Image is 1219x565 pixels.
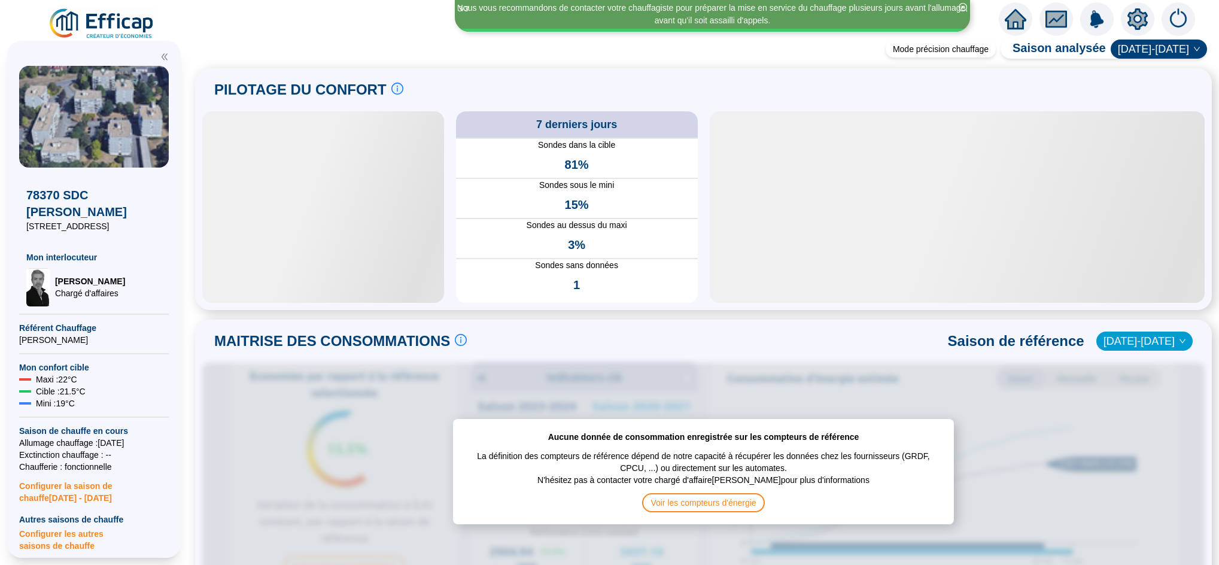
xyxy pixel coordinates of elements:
[456,179,698,192] span: Sondes sous le mini
[948,332,1084,351] span: Saison de référence
[1118,40,1200,58] span: 2024-2025
[1080,2,1114,36] img: alerts
[1127,8,1148,30] span: setting
[19,461,169,473] span: Chaufferie : fonctionnelle
[19,525,169,552] span: Configurer les autres saisons de chauffe
[19,473,169,504] span: Configurer la saison de chauffe [DATE] - [DATE]
[1005,8,1026,30] span: home
[19,437,169,449] span: Allumage chauffage : [DATE]
[1193,45,1200,53] span: down
[548,431,859,443] span: Aucune donnée de consommation enregistrée sur les compteurs de référence
[214,80,387,99] span: PILOTAGE DU CONFORT
[456,219,698,232] span: Sondes au dessus du maxi
[391,83,403,95] span: info-circle
[573,277,580,293] span: 1
[1045,8,1067,30] span: fund
[26,220,162,232] span: [STREET_ADDRESS]
[465,443,943,474] span: La définition des compteurs de référence dépend de notre capacité à récupérer les données chez le...
[36,373,77,385] span: Maxi : 22 °C
[1179,338,1186,345] span: down
[458,4,469,13] i: 3 / 3
[886,41,996,57] div: Mode précision chauffage
[36,397,75,409] span: Mini : 19 °C
[455,334,467,346] span: info-circle
[536,116,617,133] span: 7 derniers jours
[642,493,764,512] span: Voir les compteurs d'énergie
[36,385,86,397] span: Cible : 21.5 °C
[26,251,162,263] span: Mon interlocuteur
[1001,40,1106,59] span: Saison analysée
[565,156,589,173] span: 81%
[568,236,585,253] span: 3%
[19,362,169,373] span: Mon confort cible
[214,332,450,351] span: MAITRISE DES CONSOMMATIONS
[19,514,169,525] span: Autres saisons de chauffe
[456,139,698,151] span: Sondes dans la cible
[48,7,156,41] img: efficap energie logo
[457,2,968,27] div: Nous vous recommandons de contacter votre chauffagiste pour préparer la mise en service du chauff...
[19,425,169,437] span: Saison de chauffe en cours
[19,322,169,334] span: Référent Chauffage
[55,275,125,287] span: [PERSON_NAME]
[26,187,162,220] span: 78370 SDC [PERSON_NAME]
[26,268,50,306] img: Chargé d'affaires
[1104,332,1185,350] span: 2022-2023
[1162,2,1195,36] img: alerts
[55,287,125,299] span: Chargé d'affaires
[456,259,698,272] span: Sondes sans données
[565,196,589,213] span: 15%
[160,53,169,61] span: double-left
[537,474,870,493] span: N'hésitez pas à contacter votre chargé d'affaire [PERSON_NAME] pour plus d'informations
[19,334,169,346] span: [PERSON_NAME]
[959,3,967,11] span: close-circle
[19,449,169,461] span: Exctinction chauffage : --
